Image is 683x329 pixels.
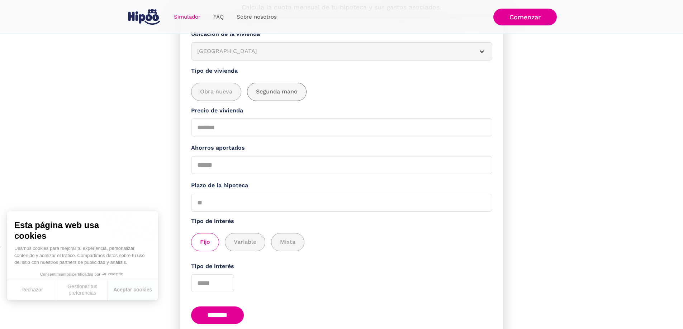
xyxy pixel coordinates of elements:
[191,106,492,115] label: Precio de vivienda
[230,10,283,24] a: Sobre nosotros
[234,238,256,247] span: Variable
[191,233,492,251] div: add_description_here
[191,30,492,39] label: Ubicación de la vivienda
[197,47,469,56] div: [GEOGRAPHIC_DATA]
[191,262,492,271] label: Tipo de interés
[191,83,492,101] div: add_description_here
[256,87,298,96] span: Segunda mano
[191,67,492,76] label: Tipo de vivienda
[127,6,162,28] a: home
[200,87,232,96] span: Obra nueva
[191,181,492,190] label: Plazo de la hipoteca
[493,9,557,25] a: Comenzar
[280,238,295,247] span: Mixta
[191,144,492,153] label: Ahorros aportados
[207,10,230,24] a: FAQ
[191,217,492,226] label: Tipo de interés
[167,10,207,24] a: Simulador
[191,42,492,61] article: [GEOGRAPHIC_DATA]
[200,238,210,247] span: Fijo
